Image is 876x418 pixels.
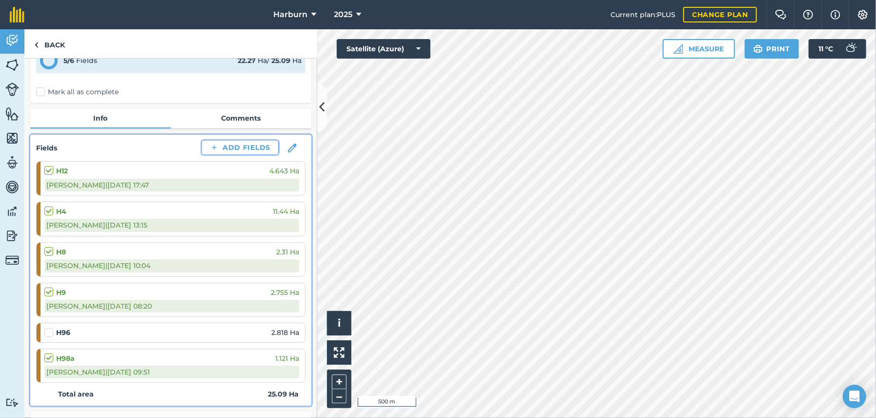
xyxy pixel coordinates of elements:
strong: H12 [56,166,68,176]
span: 2.31 Ha [276,247,299,257]
img: svg+xml;base64,PD94bWwgdmVyc2lvbj0iMS4wIiBlbmNvZGluZz0idXRmLTgiPz4KPCEtLSBHZW5lcmF0b3I6IEFkb2JlIE... [5,398,19,407]
div: [PERSON_NAME] | [DATE] 09:51 [44,366,299,378]
span: 2025 [334,9,353,21]
button: – [332,389,346,403]
img: svg+xml;base64,PD94bWwgdmVyc2lvbj0iMS4wIiBlbmNvZGluZz0idXRmLTgiPz4KPCEtLSBHZW5lcmF0b3I6IEFkb2JlIE... [5,229,19,243]
span: 2.818 Ha [271,327,299,338]
img: svg+xml;base64,PHN2ZyB4bWxucz0iaHR0cDovL3d3dy53My5vcmcvMjAwMC9zdmciIHdpZHRoPSIxOSIgaGVpZ2h0PSIyNC... [754,43,763,55]
span: 1.121 Ha [275,353,299,364]
img: svg+xml;base64,PD94bWwgdmVyc2lvbj0iMS4wIiBlbmNvZGluZz0idXRmLTgiPz4KPCEtLSBHZW5lcmF0b3I6IEFkb2JlIE... [5,180,19,194]
span: 4.643 Ha [269,166,299,176]
img: svg+xml;base64,PHN2ZyB4bWxucz0iaHR0cDovL3d3dy53My5vcmcvMjAwMC9zdmciIHdpZHRoPSI5IiBoZWlnaHQ9IjI0Ii... [34,39,39,51]
img: svg+xml;base64,PD94bWwgdmVyc2lvbj0iMS4wIiBlbmNvZGluZz0idXRmLTgiPz4KPCEtLSBHZW5lcmF0b3I6IEFkb2JlIE... [5,83,19,96]
strong: H9 [56,287,66,298]
img: svg+xml;base64,PD94bWwgdmVyc2lvbj0iMS4wIiBlbmNvZGluZz0idXRmLTgiPz4KPCEtLSBHZW5lcmF0b3I6IEFkb2JlIE... [5,155,19,170]
div: [PERSON_NAME] | [DATE] 08:20 [44,300,299,313]
button: Measure [663,39,735,59]
button: Add Fields [202,141,278,154]
img: svg+xml;base64,PHN2ZyB4bWxucz0iaHR0cDovL3d3dy53My5vcmcvMjAwMC9zdmciIHdpZHRoPSI1NiIgaGVpZ2h0PSI2MC... [5,106,19,121]
strong: 25.09 [271,56,290,65]
a: Back [24,29,75,58]
button: 11 °C [809,39,866,59]
div: [PERSON_NAME] | [DATE] 10:04 [44,259,299,272]
a: Change plan [683,7,757,22]
span: 11.44 Ha [273,206,299,217]
img: svg+xml;base64,PD94bWwgdmVyc2lvbj0iMS4wIiBlbmNvZGluZz0idXRmLTgiPz4KPCEtLSBHZW5lcmF0b3I6IEFkb2JlIE... [841,39,860,59]
img: Ruler icon [673,44,683,54]
strong: H98a [56,353,75,364]
img: svg+xml;base64,PD94bWwgdmVyc2lvbj0iMS4wIiBlbmNvZGluZz0idXRmLTgiPz4KPCEtLSBHZW5lcmF0b3I6IEFkb2JlIE... [5,253,19,267]
strong: 5 / 6 [63,56,74,65]
strong: H4 [56,206,66,217]
a: Comments [171,109,311,127]
strong: H8 [56,247,66,257]
img: A question mark icon [802,10,814,20]
div: Open Intercom Messenger [843,385,866,408]
a: Info [30,109,171,127]
button: Print [745,39,799,59]
img: Two speech bubbles overlapping with the left bubble in the forefront [775,10,787,20]
h4: Fields [36,143,57,153]
img: A cog icon [857,10,869,20]
strong: Total area [58,389,94,399]
label: Mark all as complete [36,87,119,97]
button: i [327,311,351,335]
button: Satellite (Azure) [337,39,430,59]
span: 2.755 Ha [271,287,299,298]
span: Harburn [274,9,308,21]
img: svg+xml;base64,PHN2ZyB4bWxucz0iaHR0cDovL3d3dy53My5vcmcvMjAwMC9zdmciIHdpZHRoPSI1NiIgaGVpZ2h0PSI2MC... [5,58,19,72]
div: [PERSON_NAME] | [DATE] 13:15 [44,219,299,231]
span: Current plan : PLUS [611,9,675,20]
div: Ha / Ha [238,55,302,66]
strong: 25.09 Ha [268,389,299,399]
strong: H96 [56,327,70,338]
span: 11 ° C [818,39,833,59]
img: svg+xml;base64,PD94bWwgdmVyc2lvbj0iMS4wIiBlbmNvZGluZz0idXRmLTgiPz4KPCEtLSBHZW5lcmF0b3I6IEFkb2JlIE... [5,33,19,48]
img: svg+xml;base64,PHN2ZyB4bWxucz0iaHR0cDovL3d3dy53My5vcmcvMjAwMC9zdmciIHdpZHRoPSIxNyIgaGVpZ2h0PSIxNy... [831,9,840,21]
img: svg+xml;base64,PHN2ZyB3aWR0aD0iMTgiIGhlaWdodD0iMTgiIHZpZXdCb3g9IjAgMCAxOCAxOCIgZmlsbD0ibm9uZSIgeG... [288,144,297,152]
img: svg+xml;base64,PHN2ZyB4bWxucz0iaHR0cDovL3d3dy53My5vcmcvMjAwMC9zdmciIHdpZHRoPSI1NiIgaGVpZ2h0PSI2MC... [5,131,19,146]
img: fieldmargin Logo [10,7,24,22]
img: svg+xml;base64,PD94bWwgdmVyc2lvbj0iMS4wIiBlbmNvZGluZz0idXRmLTgiPz4KPCEtLSBHZW5lcmF0b3I6IEFkb2JlIE... [5,204,19,219]
div: [PERSON_NAME] | [DATE] 17:47 [44,179,299,191]
span: i [338,317,341,329]
button: + [332,375,346,389]
strong: 22.27 [238,56,256,65]
div: Fields [63,55,97,66]
img: Four arrows, one pointing top left, one top right, one bottom right and the last bottom left [334,347,345,358]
